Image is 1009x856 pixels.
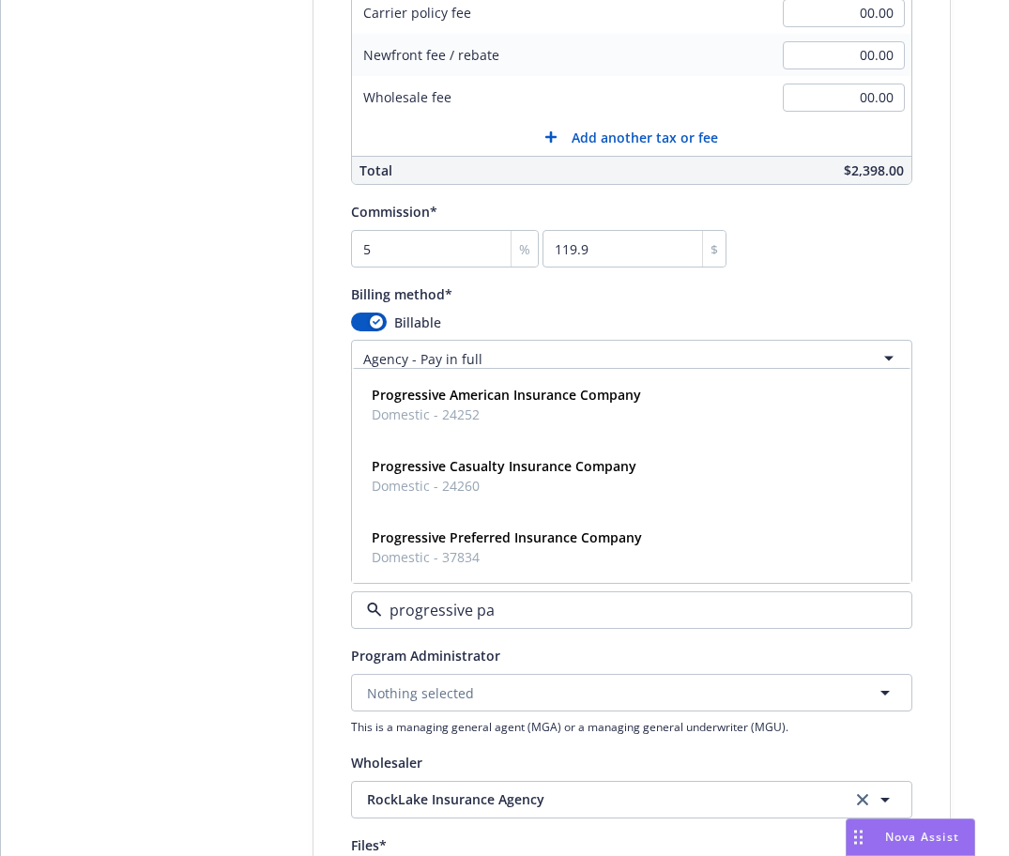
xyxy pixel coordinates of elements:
span: Total [359,161,392,179]
span: Commission* [351,203,437,221]
span: RockLake Insurance Agency [367,789,823,809]
span: % [519,239,530,259]
span: Add another tax or fee [572,128,718,147]
span: $2,398.00 [844,161,904,179]
strong: Progressive Casualty Insurance Company [372,457,636,475]
div: Drag to move [847,819,870,855]
button: Add another tax or fee [352,118,911,156]
span: Wholesale fee [363,88,451,106]
span: Files* [351,836,387,854]
input: 0.00 [783,84,905,112]
button: RockLake Insurance Agencyclear selection [351,781,912,818]
span: Billing method* [351,285,452,303]
span: Program Administrator [351,647,500,665]
a: clear selection [851,788,874,811]
button: Nothing selected [351,674,912,711]
span: Nothing selected [367,683,474,703]
span: Domestic - 24252 [372,405,641,424]
strong: Progressive Preferred Insurance Company [372,528,642,546]
strong: Progressive American Insurance Company [372,386,641,404]
span: Nova Assist [885,829,959,845]
span: Newfront fee / rebate [363,46,499,64]
span: $ [711,239,718,259]
span: This is a managing general agent (MGA) or a managing general underwriter (MGU). [351,719,912,735]
span: Wholesaler [351,754,422,772]
input: 0.00 [783,41,905,69]
button: Nova Assist [846,818,975,856]
span: Carrier policy fee [363,4,471,22]
span: Domestic - 24260 [372,476,636,496]
span: Domestic - 37834 [372,547,642,567]
div: Billable [351,313,912,332]
input: Select a writing company [382,599,874,621]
